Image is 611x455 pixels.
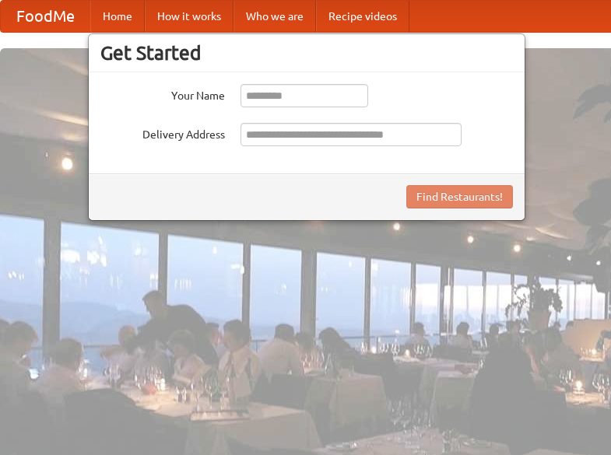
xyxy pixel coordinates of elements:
[90,1,145,32] a: Home
[1,1,90,32] a: FoodMe
[100,41,513,65] h3: Get Started
[100,84,225,103] label: Your Name
[234,1,316,32] a: Who we are
[316,1,409,32] a: Recipe videos
[145,1,234,32] a: How it works
[406,185,513,208] button: Find Restaurants!
[100,123,225,142] label: Delivery Address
